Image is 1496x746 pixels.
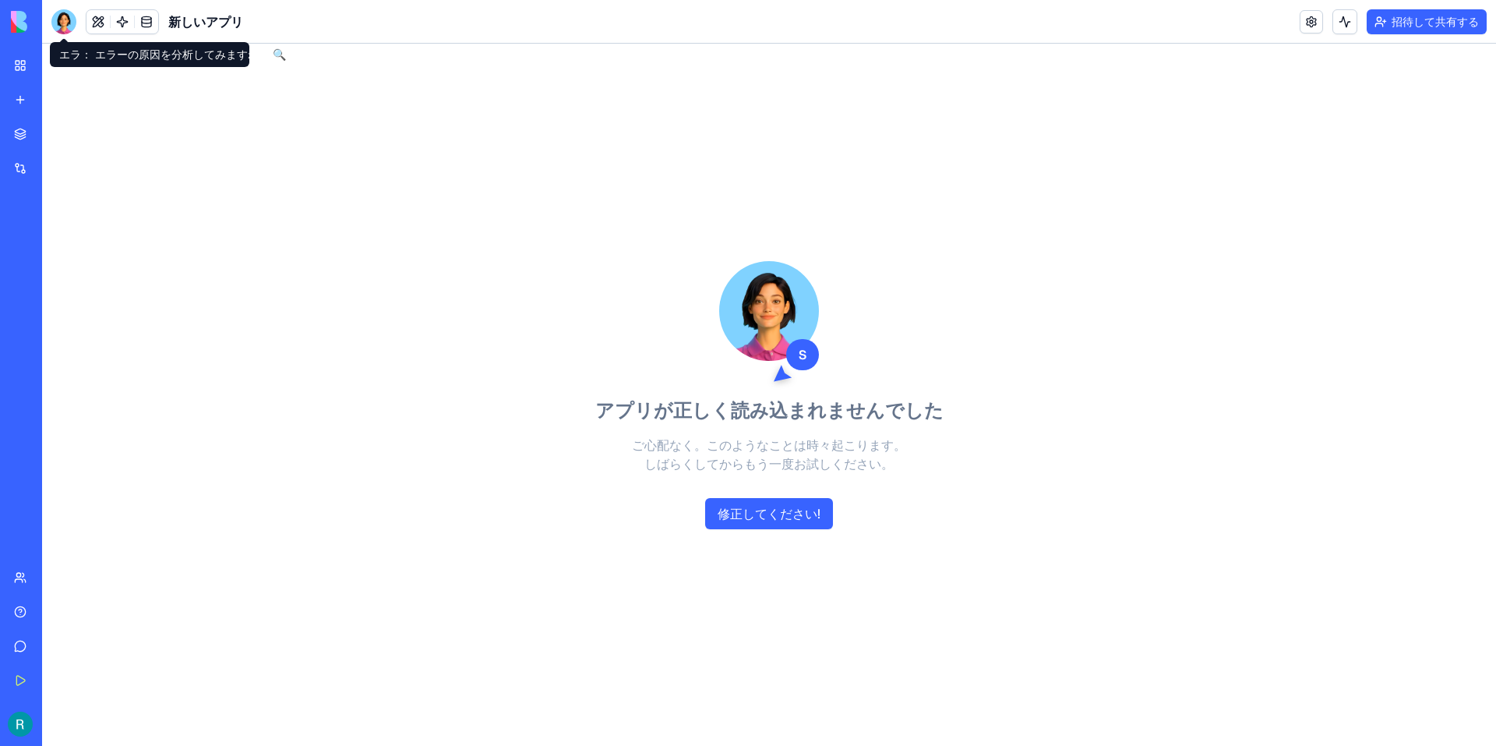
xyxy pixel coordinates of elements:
font: アプリが正しく読み込まれませんでした [595,399,944,422]
font: S [799,347,806,362]
img: ACg8ocLYxbmuOAwgDfHhJuU0vF821qkRK3Bokl7Na-cOBZ6pmGtmrA=s96-c [8,712,33,737]
font: 招待して共有する [1392,15,1479,28]
font: しばらくしてからもう一度お試しください。 [644,456,894,472]
img: ロゴ [11,11,108,33]
button: 修正してください! [705,498,833,529]
font: 新しいアプリ [168,14,243,30]
font: 修正してください! [718,506,820,521]
button: 招待して共有する [1367,9,1487,34]
font: ご心配なく。このようなことは時々起こります。 [632,437,906,453]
